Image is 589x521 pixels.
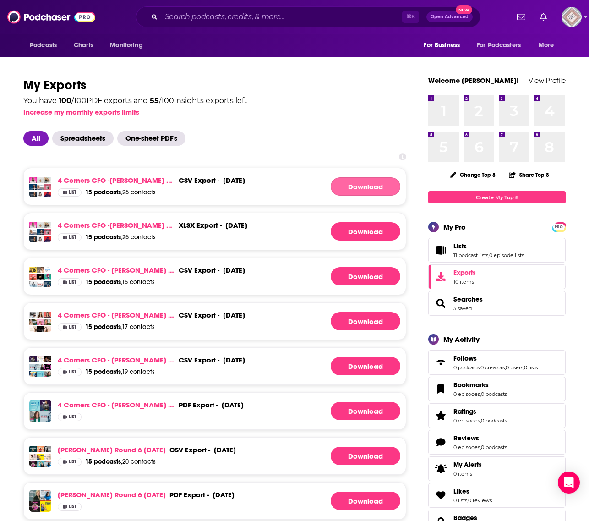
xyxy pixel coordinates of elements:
[40,490,51,501] img: HerBusiness
[223,311,245,319] div: [DATE]
[85,233,121,241] span: 15 podcasts
[431,383,450,395] a: Bookmarks
[331,222,400,241] a: Generating File
[85,278,121,286] span: 15 podcasts
[562,7,582,27] span: Logged in as Marketing4Corners
[44,356,51,364] img: The Embodied Baddie Podcast
[428,483,566,508] span: Likes
[453,407,476,416] span: Ratings
[69,325,76,329] span: List
[44,454,51,461] img: SHE-TALKS with Lisa Jones
[29,411,40,422] img: Stacking Your Team | Leadership Advisor for Women Entrepreneurs
[44,267,51,274] img: Financially Legal
[29,274,37,281] img: A LOT with Audra
[52,131,114,146] span: Spreadsheets
[480,391,481,397] span: ,
[37,356,44,364] img: Small Business Bestie
[426,11,473,22] button: Open AdvancedNew
[428,430,566,455] span: Reviews
[37,229,44,236] img: Dear FoundHer...
[529,76,566,85] a: View Profile
[428,350,566,375] span: Follows
[37,177,44,184] img: #ActuallyICan: Real Talk for Women Entrepreneurs
[179,400,218,409] div: export -
[169,445,210,454] div: export -
[428,191,566,203] a: Create My Top 8
[37,192,44,199] img: Do It My Way Podcast
[453,444,480,450] a: 0 episodes
[29,222,37,229] img: Rock Your Reinvention: Tips For High-Achieving Women Who Want to Exit Their Six-Figure Career And...
[467,497,468,504] span: ,
[29,501,40,512] img: Like a boss with Elizabeth Laurenzana
[52,131,117,146] button: Spreadsheets
[331,312,400,330] a: Generating File
[29,490,40,501] img: Women's Leadership Success
[331,402,400,420] button: Download
[59,96,71,105] span: 100
[44,184,51,192] img: Business for Aligned Women
[40,400,51,411] img: Wings of Inspired Business
[29,446,37,454] img: Lioness Conversations: Brave Stories of Women Leaders & Female Founders | Women leading with conf...
[29,229,37,236] img: Consultants and Money
[558,472,580,494] div: Open Intercom Messenger
[85,323,155,331] a: 15 podcasts,17 contacts
[23,97,247,104] div: You have / 100 PDF exports and / 100 Insights exports left
[481,444,507,450] a: 0 podcasts
[85,458,156,466] a: 15 podcasts,20 contacts
[417,37,471,54] button: open menu
[431,489,450,502] a: Likes
[506,364,523,371] a: 0 users
[453,279,476,285] span: 10 items
[431,436,450,449] a: Reviews
[453,269,476,277] span: Exports
[428,76,519,85] a: Welcome [PERSON_NAME]!
[553,224,564,230] span: PRO
[431,356,450,369] a: Follows
[44,177,51,184] img: The Business Reboot | Strategy & Stories for Women Building Their Dream Business
[453,242,524,250] a: Lists
[431,297,450,310] a: Searches
[179,311,219,319] div: export -
[37,281,44,289] img: Inside BS Show with The Godfather and Nicki G.
[477,39,521,52] span: For Podcasters
[453,295,483,303] a: Searches
[431,15,469,19] span: Open Advanced
[37,274,44,281] img: Bourbon & Business
[29,184,37,192] img: Dear FoundHer...
[104,37,154,54] button: open menu
[179,400,191,409] span: PDF
[331,177,400,196] a: Generating File
[453,417,480,424] a: 0 episodes
[85,188,156,197] a: 15 podcasts,25 contacts
[44,274,51,281] img: The Life-Friendly Business Podcast - Practical business and mindset support for women
[179,176,192,185] span: csv
[40,411,51,422] img: She Said / She Said
[37,267,44,274] img: The Art of Feminine Business with Julie Foucht
[453,471,482,477] span: 0 items
[431,270,450,283] span: Exports
[431,244,450,257] a: Lists
[69,235,76,240] span: List
[40,501,51,512] img: Powered By Her
[7,8,95,26] a: Podchaser - Follow, Share and Rate Podcasts
[136,6,480,27] div: Search podcasts, credits, & more...
[85,458,121,466] span: 15 podcasts
[37,364,44,371] img: Doing Business Like a Woman Podcast
[44,364,51,371] img: Celebrating Women
[453,354,538,362] a: Follows
[44,229,51,236] img: Business for Aligned Women
[453,381,507,389] a: Bookmarks
[480,364,505,371] a: 0 creators
[453,381,489,389] span: Bookmarks
[331,267,400,285] a: Generating File
[488,252,489,258] span: ,
[213,490,235,499] div: [DATE]
[69,190,76,195] span: List
[428,456,566,481] a: My Alerts
[58,400,175,409] a: 4 corners CFO - [PERSON_NAME] Round 7 - [DATE] (Copy)
[30,39,57,52] span: Podcasts
[37,184,44,192] img: Consultants and Money
[428,377,566,401] span: Bookmarks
